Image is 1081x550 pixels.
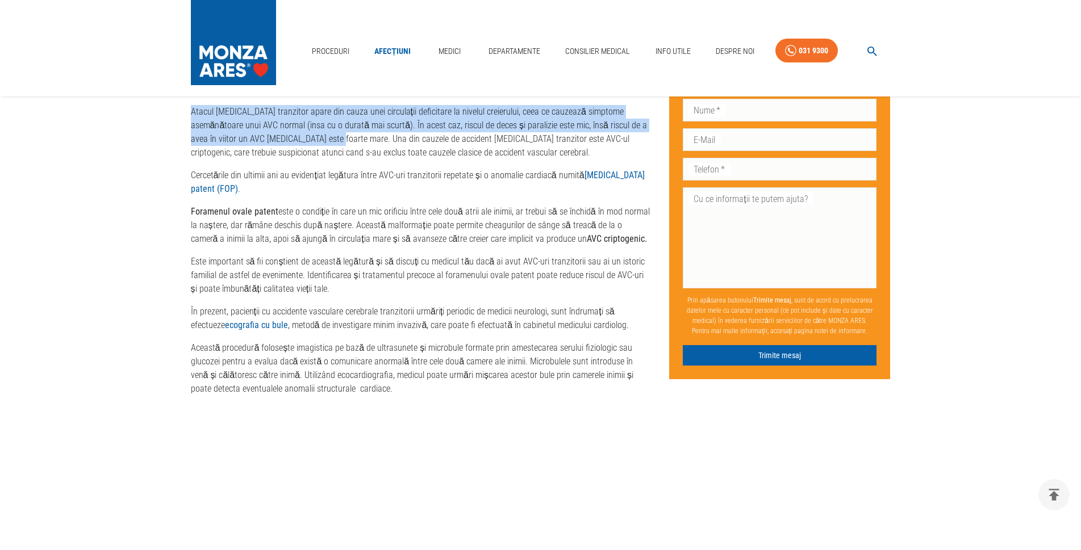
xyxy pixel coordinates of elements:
div: 031 9300 [799,44,828,58]
p: Această procedură folosește imagistica pe bază de ultrasunete și microbule formate prin amestecar... [191,341,652,396]
a: Despre Noi [711,40,759,63]
a: ecografia cu bule [225,320,288,330]
p: este o condiție în care un mic orificiu între cele două atrii ale inimii, ar trebui să se închidă... [191,205,652,246]
p: Este important să fii conștient de această legătură și să discuți cu medicul tău dacă ai avut AVC... [191,255,652,296]
p: În prezent, pacienții cu accidente vasculare cerebrale tranzitorii urmăriți periodic de medicii n... [191,305,652,332]
a: 031 9300 [775,39,838,63]
p: Atacul [MEDICAL_DATA] tranzitor apare din cauza unei circulații deficitare la nivelul creierului,... [191,105,652,159]
p: Cercetările din ultimii ani au evidențiat legătura între AVC-uri tranzitorii repetate și o anomal... [191,169,652,196]
a: Consilier Medical [561,40,635,63]
a: Departamente [484,40,545,63]
a: Afecțiuni [370,40,415,63]
a: Info Utile [651,40,695,63]
button: Trimite mesaj [683,345,877,366]
a: Proceduri [307,40,354,63]
strong: Foramenul ovale patent [191,206,278,217]
p: Prin apăsarea butonului , sunt de acord cu prelucrarea datelor mele cu caracter personal (ce pot ... [683,291,877,341]
button: delete [1038,479,1070,510]
b: Trimite mesaj [753,296,791,304]
strong: AVC criptogenic. [587,233,647,244]
a: Medici [431,40,468,63]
